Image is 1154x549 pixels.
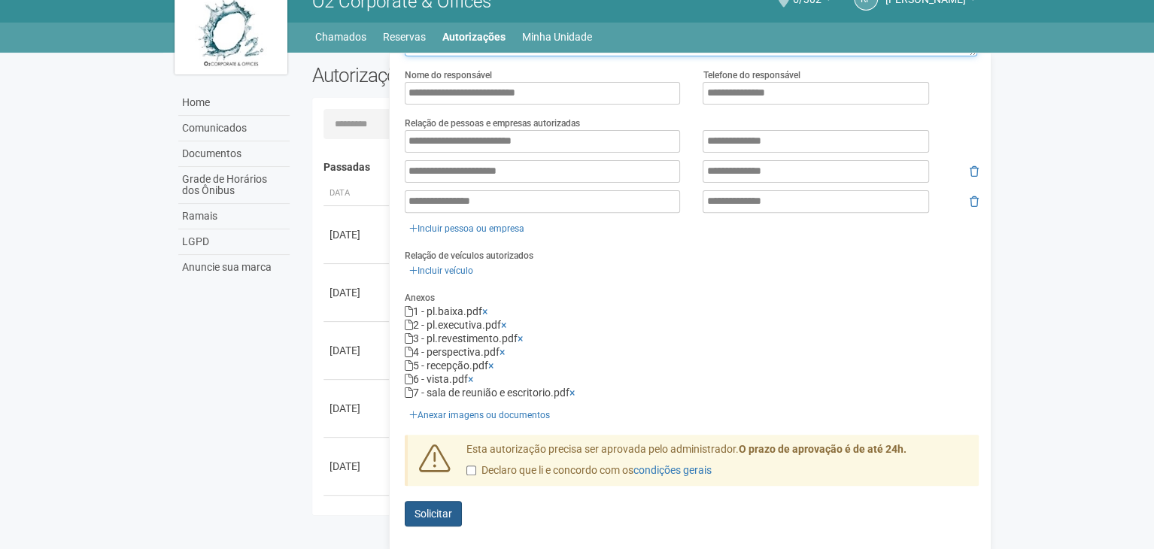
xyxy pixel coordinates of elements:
[405,372,979,386] div: 6 - vista.pdf
[323,162,968,173] h4: Passadas
[739,443,906,455] strong: O prazo de aprovação é de até 24h.
[501,319,506,331] a: ×
[488,359,493,372] a: ×
[178,204,290,229] a: Ramais
[466,466,476,475] input: Declaro que li e concordo com oscondições gerais
[405,68,492,82] label: Nome do responsável
[405,220,529,237] a: Incluir pessoa ou empresa
[178,116,290,141] a: Comunicados
[405,318,979,332] div: 2 - pl.executiva.pdf
[178,90,290,116] a: Home
[323,181,391,206] th: Data
[178,255,290,280] a: Anuncie sua marca
[970,196,979,207] i: Remover
[405,501,462,526] button: Solicitar
[482,305,487,317] a: ×
[405,332,979,345] div: 3 - pl.revestimento.pdf
[405,262,478,279] a: Incluir veículo
[468,373,473,385] a: ×
[383,26,426,47] a: Reservas
[315,26,366,47] a: Chamados
[405,407,554,423] a: Anexar imagens ou documentos
[970,166,979,177] i: Remover
[329,343,385,358] div: [DATE]
[405,345,979,359] div: 4 - perspectiva.pdf
[703,68,800,82] label: Telefone do responsável
[405,291,435,305] label: Anexos
[329,401,385,416] div: [DATE]
[329,285,385,300] div: [DATE]
[518,332,523,344] a: ×
[329,502,385,517] div: [DATE]
[522,26,592,47] a: Minha Unidade
[405,359,979,372] div: 5 - recepção.pdf
[415,508,452,520] span: Solicitar
[466,463,712,478] label: Declaro que li e concordo com os
[329,459,385,474] div: [DATE]
[405,305,979,318] div: 1 - pl.baixa.pdf
[405,386,979,399] div: 7 - sala de reunião e escritorio.pdf
[455,442,979,486] div: Esta autorização precisa ser aprovada pelo administrador.
[442,26,506,47] a: Autorizações
[569,387,575,399] a: ×
[633,464,712,476] a: condições gerais
[178,141,290,167] a: Documentos
[500,346,505,358] a: ×
[329,227,385,242] div: [DATE]
[312,64,634,86] h2: Autorizações
[405,117,580,130] label: Relação de pessoas e empresas autorizadas
[405,249,533,262] label: Relação de veículos autorizados
[178,229,290,255] a: LGPD
[178,167,290,204] a: Grade de Horários dos Ônibus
